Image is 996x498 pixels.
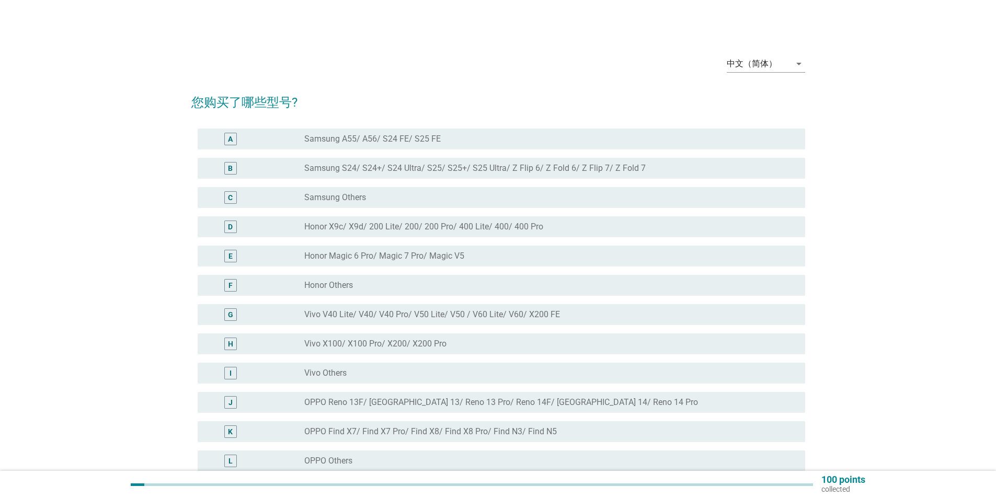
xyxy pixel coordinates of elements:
[191,83,805,112] h2: 您购买了哪些型号?
[304,339,447,349] label: Vivo X100/ X100 Pro/ X200/ X200 Pro
[821,475,865,484] p: 100 points
[304,368,347,378] label: Vivo Others
[304,222,543,232] label: Honor X9c/ X9d/ 200 Lite/ 200/ 200 Pro/ 400 Lite/ 400/ 400 Pro
[304,192,366,203] label: Samsung Others
[228,134,233,145] div: A
[228,163,233,174] div: B
[228,251,233,262] div: E
[228,339,233,350] div: H
[304,426,557,437] label: OPPO Find X7/ Find X7 Pro/ Find X8/ Find X8 Pro/ Find N3/ Find N5
[228,456,233,467] div: L
[304,280,353,291] label: Honor Others
[228,192,233,203] div: C
[304,397,698,408] label: OPPO Reno 13F/ [GEOGRAPHIC_DATA] 13/ Reno 13 Pro/ Reno 14F/ [GEOGRAPHIC_DATA] 14/ Reno 14 Pro
[304,456,352,466] label: OPPO Others
[228,280,233,291] div: F
[304,163,646,173] label: Samsung S24/ S24+/ S24 Ultra/ S25/ S25+/ S25 Ultra/ Z Flip 6/ Z Fold 6/ Z Flip 7/ Z Fold 7
[793,57,805,70] i: arrow_drop_down
[228,309,233,320] div: G
[230,368,232,379] div: I
[228,426,233,437] div: K
[304,309,560,320] label: Vivo V40 Lite/ V40/ V40 Pro/ V50 Lite/ V50 / V60 Lite/ V60/ X200 FE
[304,251,464,261] label: Honor Magic 6 Pro/ Magic 7 Pro/ Magic V5
[727,59,777,68] div: 中文（简体）
[304,134,441,144] label: Samsung A55/ A56/ S24 FE/ S25 FE
[821,484,865,494] p: collected
[228,397,233,408] div: J
[228,222,233,233] div: D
